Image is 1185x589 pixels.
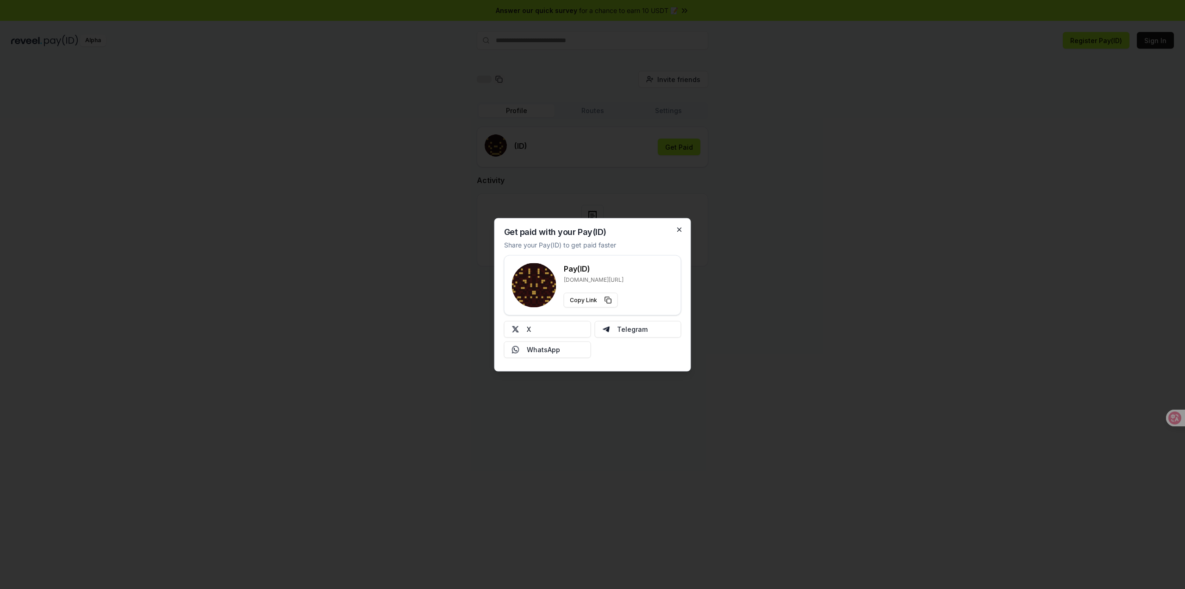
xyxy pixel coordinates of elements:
[504,341,591,358] button: WhatsApp
[594,321,681,337] button: Telegram
[512,346,519,353] img: Whatsapp
[512,325,519,333] img: X
[504,240,616,249] p: Share your Pay(ID) to get paid faster
[602,325,610,333] img: Telegram
[564,263,624,274] h3: Pay(ID)
[504,321,591,337] button: X
[564,292,618,307] button: Copy Link
[564,276,624,283] p: [DOMAIN_NAME][URL]
[504,228,606,236] h2: Get paid with your Pay(ID)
